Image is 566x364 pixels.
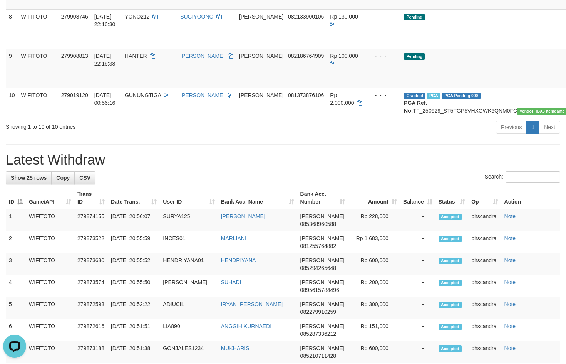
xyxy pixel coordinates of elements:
[26,187,74,209] th: Game/API: activate to sort column ascending
[18,9,58,49] td: WIFITOTO
[400,253,435,275] td: -
[239,13,283,20] span: [PERSON_NAME]
[300,323,345,329] span: [PERSON_NAME]
[160,253,218,275] td: HENDRIYANA01
[61,92,88,98] span: 279019120
[439,345,462,352] span: Accepted
[6,152,560,168] h1: Latest Withdraw
[108,231,160,253] td: [DATE] 20:55:59
[348,341,400,363] td: Rp 600,000
[504,257,516,263] a: Note
[504,301,516,307] a: Note
[300,353,336,359] span: Copy 085210711428 to clipboard
[218,187,297,209] th: Bank Acc. Name: activate to sort column ascending
[539,121,560,134] a: Next
[439,324,462,330] span: Accepted
[288,53,324,59] span: Copy 082186764909 to clipboard
[160,341,218,363] td: GONJALES1234
[221,301,283,307] a: IRYAN [PERSON_NAME]
[6,187,26,209] th: ID: activate to sort column descending
[11,175,47,181] span: Show 25 rows
[94,13,116,27] span: [DATE] 22:16:30
[496,121,527,134] a: Previous
[221,323,271,329] a: ANGGIH KURNAEDI
[400,231,435,253] td: -
[330,13,358,20] span: Rp 130.000
[468,275,501,297] td: bhscandra
[468,231,501,253] td: bhscandra
[6,209,26,231] td: 1
[300,301,345,307] span: [PERSON_NAME]
[125,92,161,98] span: GUNUNGTIGA
[26,253,74,275] td: WIFITOTO
[6,88,18,118] td: 10
[288,13,324,20] span: Copy 082133900106 to clipboard
[74,253,108,275] td: 279873680
[74,231,108,253] td: 279873522
[6,319,26,341] td: 6
[348,253,400,275] td: Rp 600,000
[501,187,560,209] th: Action
[18,49,58,88] td: WIFITOTO
[348,231,400,253] td: Rp 1,683,000
[297,187,348,209] th: Bank Acc. Number: activate to sort column ascending
[108,253,160,275] td: [DATE] 20:55:52
[400,275,435,297] td: -
[160,297,218,319] td: ADIUCIL
[468,297,501,319] td: bhscandra
[300,345,345,351] span: [PERSON_NAME]
[504,279,516,285] a: Note
[400,341,435,363] td: -
[439,236,462,242] span: Accepted
[400,297,435,319] td: -
[221,279,241,285] a: SUHADI
[160,231,218,253] td: INCES01
[504,345,516,351] a: Note
[348,319,400,341] td: Rp 151,000
[26,275,74,297] td: WIFITOTO
[368,52,398,60] div: - - -
[221,345,250,351] a: MUKHARIS
[468,341,501,363] td: bhscandra
[6,120,230,131] div: Showing 1 to 10 of 10 entries
[61,13,88,20] span: 279908746
[300,287,339,293] span: Copy 0895615784496 to clipboard
[468,187,501,209] th: Op: activate to sort column ascending
[3,3,26,26] button: Open LiveChat chat widget
[468,209,501,231] td: bhscandra
[300,279,345,285] span: [PERSON_NAME]
[435,187,468,209] th: Status: activate to sort column ascending
[26,209,74,231] td: WIFITOTO
[330,53,358,59] span: Rp 100.000
[504,213,516,219] a: Note
[300,213,345,219] span: [PERSON_NAME]
[74,297,108,319] td: 279872593
[221,257,256,263] a: HENDRIYANA
[108,319,160,341] td: [DATE] 20:51:51
[239,92,283,98] span: [PERSON_NAME]
[94,53,116,67] span: [DATE] 22:16:38
[348,187,400,209] th: Amount: activate to sort column ascending
[221,235,246,241] a: MARLIANI
[108,275,160,297] td: [DATE] 20:55:50
[439,214,462,220] span: Accepted
[6,297,26,319] td: 5
[56,175,70,181] span: Copy
[108,297,160,319] td: [DATE] 20:52:22
[94,92,116,106] span: [DATE] 00:56:16
[160,319,218,341] td: LIA890
[180,92,224,98] a: [PERSON_NAME]
[6,9,18,49] td: 8
[74,341,108,363] td: 279873188
[404,14,425,20] span: Pending
[288,92,324,98] span: Copy 081373876106 to clipboard
[108,209,160,231] td: [DATE] 20:56:07
[74,319,108,341] td: 279872616
[404,93,425,99] span: Grabbed
[442,93,481,99] span: PGA Pending
[300,309,336,315] span: Copy 082279910259 to clipboard
[6,253,26,275] td: 3
[348,275,400,297] td: Rp 200,000
[160,275,218,297] td: [PERSON_NAME]
[526,121,539,134] a: 1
